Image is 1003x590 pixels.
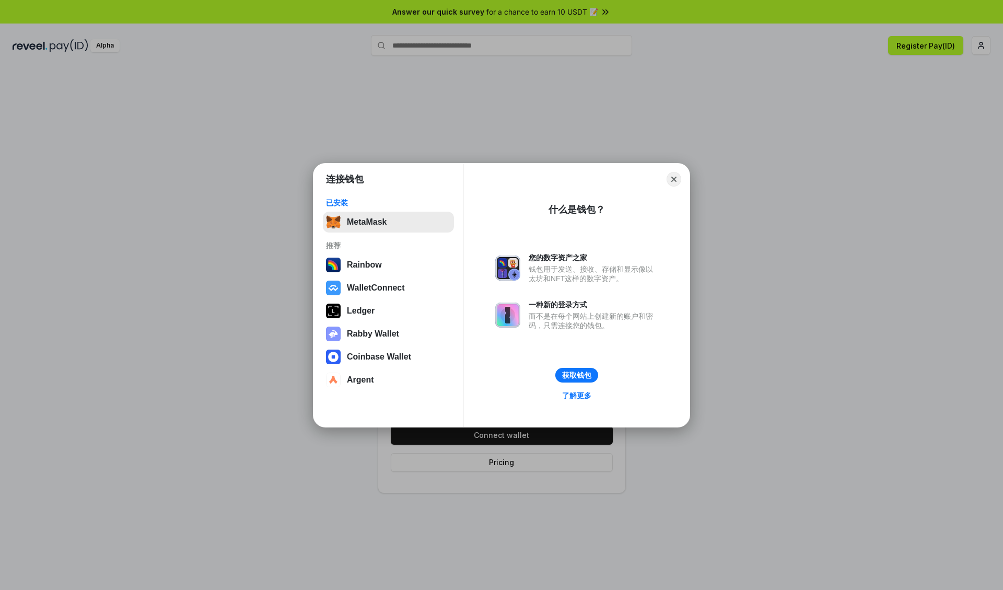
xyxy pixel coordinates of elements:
[495,303,520,328] img: svg+xml,%3Csvg%20xmlns%3D%22http%3A%2F%2Fwww.w3.org%2F2000%2Fsvg%22%20fill%3D%22none%22%20viewBox...
[529,264,658,283] div: 钱包用于发送、接收、存储和显示像以太坊和NFT这样的数字资产。
[347,352,411,362] div: Coinbase Wallet
[326,173,364,186] h1: 连接钱包
[555,368,598,383] button: 获取钱包
[562,391,591,400] div: 了解更多
[495,256,520,281] img: svg+xml,%3Csvg%20xmlns%3D%22http%3A%2F%2Fwww.w3.org%2F2000%2Fsvg%22%20fill%3D%22none%22%20viewBox...
[347,283,405,293] div: WalletConnect
[529,311,658,330] div: 而不是在每个网站上创建新的账户和密码，只需连接您的钱包。
[529,253,658,262] div: 您的数字资产之家
[326,258,341,272] img: svg+xml,%3Csvg%20width%3D%22120%22%20height%3D%22120%22%20viewBox%3D%220%200%20120%20120%22%20fil...
[347,260,382,270] div: Rainbow
[326,373,341,387] img: svg+xml,%3Csvg%20width%3D%2228%22%20height%3D%2228%22%20viewBox%3D%220%200%2028%2028%22%20fill%3D...
[562,371,591,380] div: 获取钱包
[347,217,387,227] div: MetaMask
[326,281,341,295] img: svg+xml,%3Csvg%20width%3D%2228%22%20height%3D%2228%22%20viewBox%3D%220%200%2028%2028%22%20fill%3D...
[667,172,681,187] button: Close
[323,277,454,298] button: WalletConnect
[323,254,454,275] button: Rainbow
[549,203,605,216] div: 什么是钱包？
[347,375,374,385] div: Argent
[326,304,341,318] img: svg+xml,%3Csvg%20xmlns%3D%22http%3A%2F%2Fwww.w3.org%2F2000%2Fsvg%22%20width%3D%2228%22%20height%3...
[347,306,375,316] div: Ledger
[323,212,454,233] button: MetaMask
[323,300,454,321] button: Ledger
[323,323,454,344] button: Rabby Wallet
[323,346,454,367] button: Coinbase Wallet
[326,215,341,229] img: svg+xml,%3Csvg%20fill%3D%22none%22%20height%3D%2233%22%20viewBox%3D%220%200%2035%2033%22%20width%...
[326,327,341,341] img: svg+xml,%3Csvg%20xmlns%3D%22http%3A%2F%2Fwww.w3.org%2F2000%2Fsvg%22%20fill%3D%22none%22%20viewBox...
[326,241,451,250] div: 推荐
[326,350,341,364] img: svg+xml,%3Csvg%20width%3D%2228%22%20height%3D%2228%22%20viewBox%3D%220%200%2028%2028%22%20fill%3D...
[556,389,598,402] a: 了解更多
[323,369,454,390] button: Argent
[326,198,451,207] div: 已安装
[529,300,658,309] div: 一种新的登录方式
[347,329,399,339] div: Rabby Wallet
